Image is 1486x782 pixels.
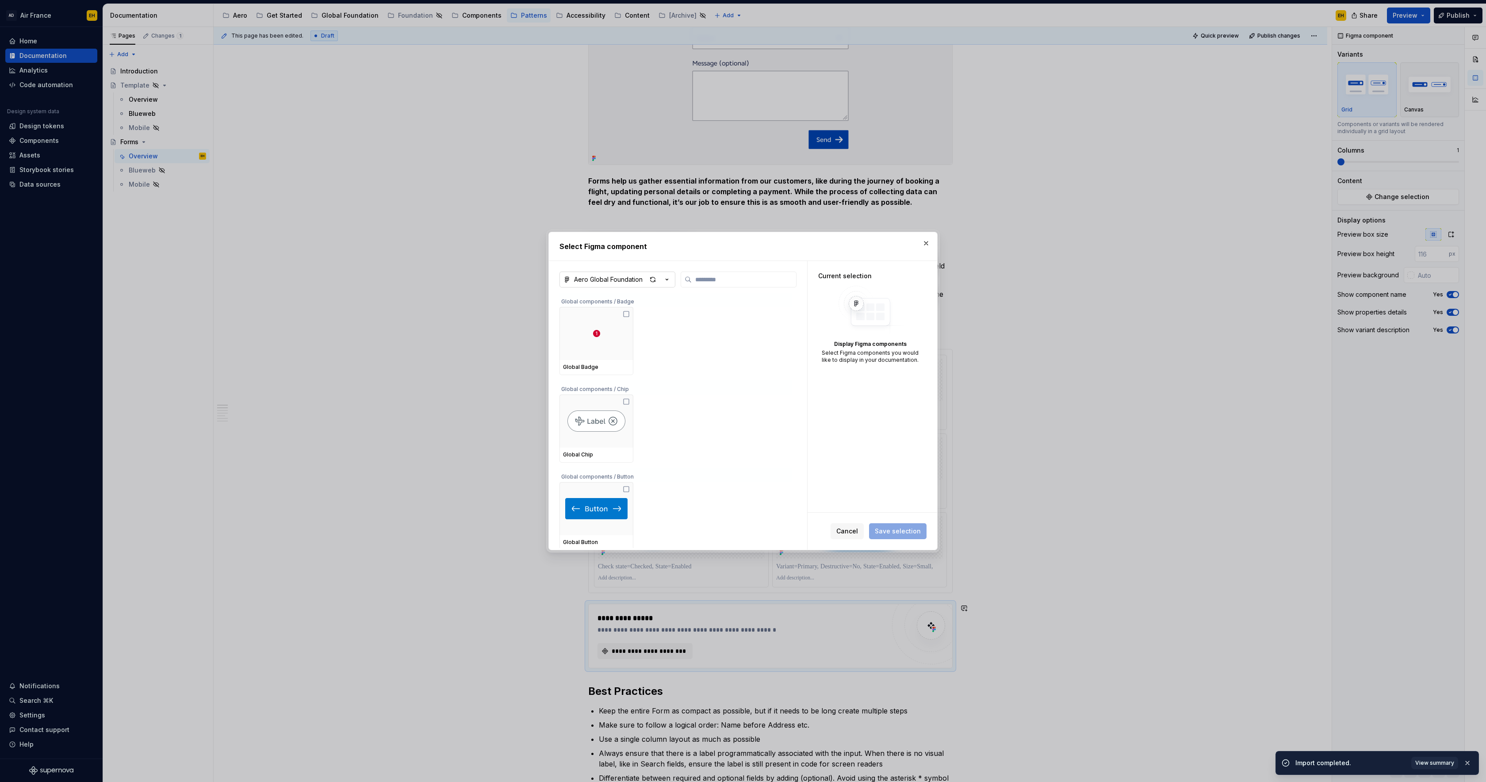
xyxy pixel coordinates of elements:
span: View summary [1415,759,1454,767]
div: Display Figma components [818,341,922,348]
div: Current selection [818,272,922,280]
div: Global Chip [563,451,630,458]
div: Select Figma components you would like to display in your documentation. [818,349,922,364]
button: Cancel [831,523,864,539]
div: Global Badge [563,364,630,371]
button: View summary [1411,757,1458,769]
div: Import completed. [1295,759,1406,767]
div: Global components / Chip [559,380,792,395]
div: Global components / Button [559,468,792,482]
div: Global components / Badge [559,293,792,307]
div: Global Button [563,539,630,546]
button: Aero Global Foundation [559,272,675,287]
h2: Select Figma component [559,241,927,252]
div: Aero Global Foundation [574,275,643,284]
span: Cancel [836,527,858,536]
